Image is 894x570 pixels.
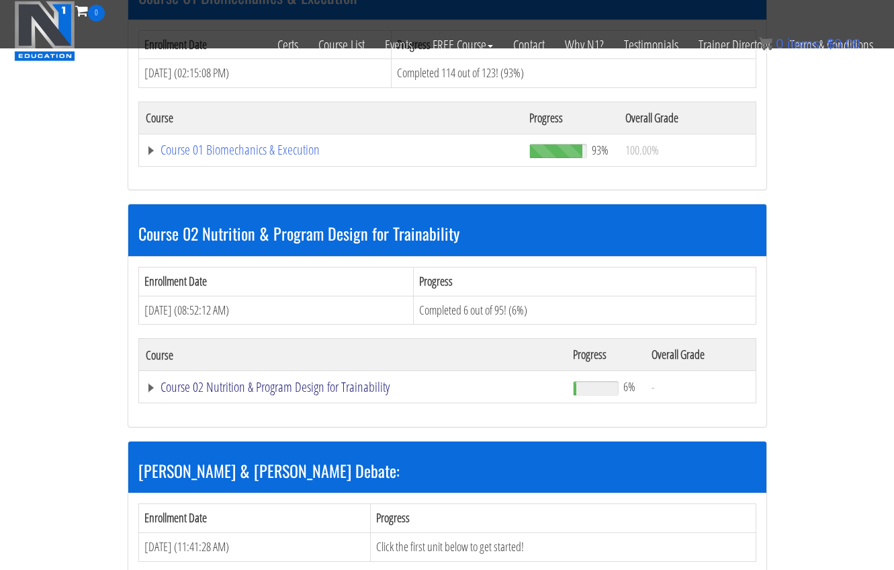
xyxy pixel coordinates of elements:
td: Completed 114 out of 123! (93%) [392,59,756,88]
img: icon11.png [759,37,772,50]
a: 0 [75,1,105,19]
a: Events [375,22,422,69]
a: Testimonials [614,22,688,69]
a: Course 01 Biomechanics & Execution [146,143,517,157]
th: Progress [413,267,756,296]
td: 100.00% [619,134,756,166]
a: Course 02 Nutrition & Program Design for Trainability [146,380,560,394]
a: Contact [503,22,555,69]
td: Click the first unit below to get started! [371,532,756,561]
span: 6% [623,379,635,394]
bdi: 0.00 [827,36,860,51]
th: Course [138,339,566,371]
a: 0 items: $0.00 [759,36,860,51]
td: [DATE] (11:41:28 AM) [138,532,371,561]
th: Progress [371,504,756,533]
a: Terms & Conditions [780,22,883,69]
img: n1-education [14,1,75,61]
a: Certs [267,22,308,69]
td: [DATE] (08:52:12 AM) [138,296,413,325]
td: Completed 6 out of 95! (6%) [413,296,756,325]
th: Overall Grade [645,339,756,371]
th: Overall Grade [619,101,756,134]
a: Trainer Directory [688,22,780,69]
a: Course List [308,22,375,69]
span: 0 [776,36,783,51]
span: 0 [88,5,105,22]
th: Progress [523,101,619,134]
h3: Course 02 Nutrition & Program Design for Trainability [138,225,756,242]
th: Enrollment Date [138,267,413,296]
span: 93% [592,142,609,157]
a: FREE Course [422,22,503,69]
h3: [PERSON_NAME] & [PERSON_NAME] Debate: [138,462,756,479]
td: - [645,371,756,403]
th: Course [138,101,523,134]
th: Enrollment Date [138,504,371,533]
span: $ [827,36,834,51]
th: Progress [566,339,644,371]
td: [DATE] (02:15:08 PM) [138,59,392,88]
a: Why N1? [555,22,614,69]
span: items: [787,36,823,51]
